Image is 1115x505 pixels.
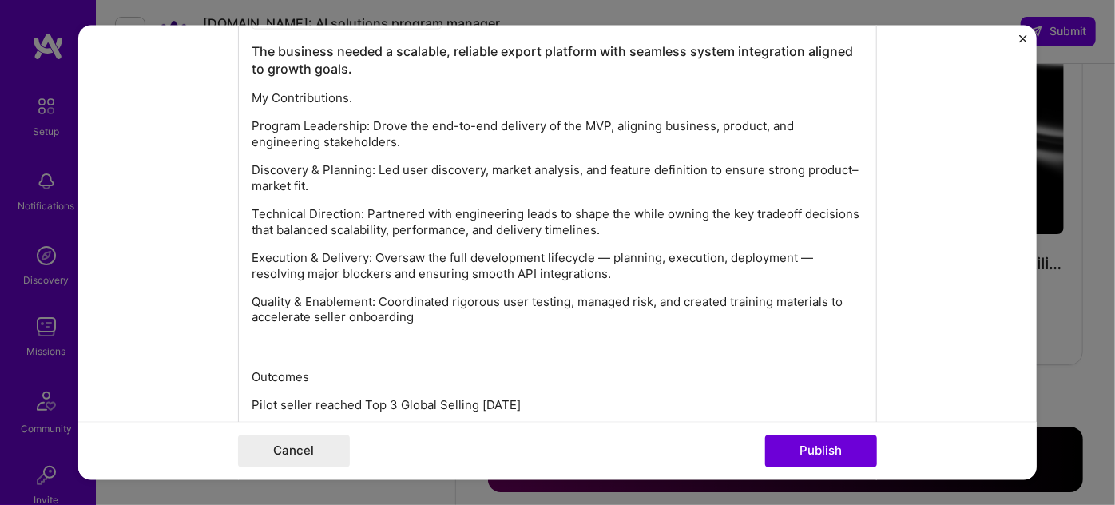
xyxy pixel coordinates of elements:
p: Program Leadership: Drove the end-to-end delivery of the MVP, aligning business, product, and eng... [252,118,863,150]
button: Close [1019,35,1027,52]
button: Cancel [238,435,350,467]
p: Quality & Enablement: Coordinated rigorous user testing, managed risk, and created training mater... [252,294,863,358]
p: Pilot seller reached Top 3 Global Selling [DATE] [252,398,863,414]
img: Divider [286,7,287,26]
h3: The business needed a scalable, reliable export platform with seamless system integration aligned... [252,42,863,78]
button: Publish [765,435,877,467]
p: Execution & Delivery: Oversaw the full development lifecycle — planning, execution, deployment — ... [252,250,863,282]
p: Outcomes [252,370,863,386]
p: Technical Direction: Partnered with engineering leads to shape the while owning the key tradeoff ... [252,206,863,238]
p: Discovery & Planning: Led user discovery, market analysis, and feature definition to ensure stron... [252,162,863,194]
p: My Contributions. [252,90,863,106]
